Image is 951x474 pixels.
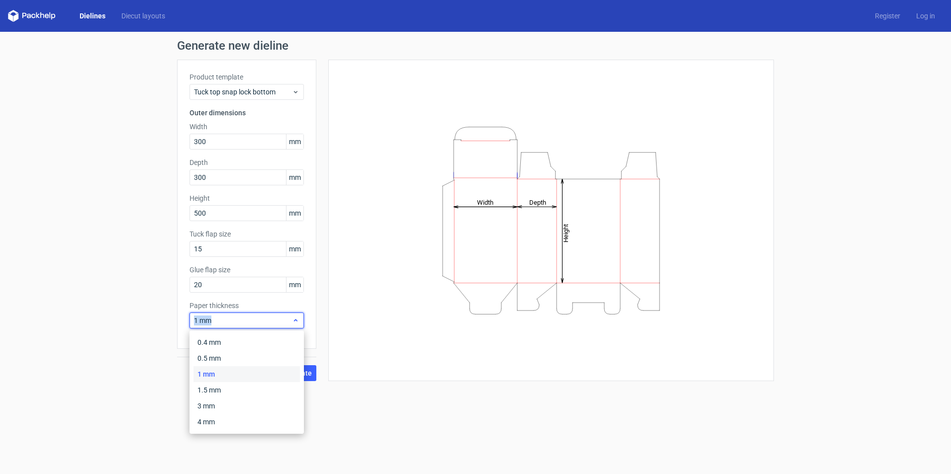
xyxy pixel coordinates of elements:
[190,193,304,203] label: Height
[286,206,303,221] span: mm
[190,122,304,132] label: Width
[190,301,304,311] label: Paper thickness
[193,398,300,414] div: 3 mm
[190,108,304,118] h3: Outer dimensions
[867,11,908,21] a: Register
[286,241,303,256] span: mm
[72,11,113,21] a: Dielines
[194,87,292,97] span: Tuck top snap lock bottom
[190,158,304,167] label: Depth
[193,366,300,382] div: 1 mm
[193,334,300,350] div: 0.4 mm
[177,40,774,52] h1: Generate new dieline
[908,11,943,21] a: Log in
[529,198,546,206] tspan: Depth
[193,350,300,366] div: 0.5 mm
[477,198,493,206] tspan: Width
[194,316,292,325] span: 1 mm
[193,382,300,398] div: 1.5 mm
[190,229,304,239] label: Tuck flap size
[286,170,303,185] span: mm
[286,134,303,149] span: mm
[286,277,303,292] span: mm
[562,224,570,242] tspan: Height
[193,414,300,430] div: 4 mm
[113,11,173,21] a: Diecut layouts
[190,72,304,82] label: Product template
[190,265,304,275] label: Glue flap size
